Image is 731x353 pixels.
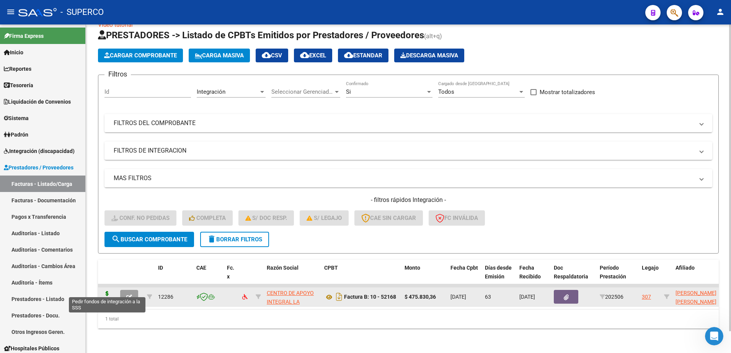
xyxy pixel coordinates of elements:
span: Descarga Masiva [400,52,458,59]
span: Inicio [4,48,23,57]
button: Borrar Filtros [200,232,269,247]
span: Reportes [4,65,31,73]
mat-icon: search [111,234,121,244]
datatable-header-cell: Fecha Cpbt [447,260,482,293]
span: Fc. x [227,265,234,280]
datatable-header-cell: Doc Respaldatoria [551,260,597,293]
span: [DATE] [450,294,466,300]
button: Conf. no pedidas [104,210,176,226]
strong: $ 475.830,36 [405,294,436,300]
datatable-header-cell: Fecha Recibido [516,260,551,293]
span: Período Prestación [600,265,626,280]
span: Sistema [4,114,29,122]
span: (alt+q) [424,33,442,40]
span: Firma Express [4,32,44,40]
span: 12286 [158,294,173,300]
div: Cerrar [134,5,148,18]
mat-panel-title: FILTROS DEL COMPROBANTE [114,119,694,127]
datatable-header-cell: CAE [193,260,224,293]
button: Estandar [338,49,388,62]
span: Conf. no pedidas [111,215,170,221]
span: Hospitales Públicos [4,344,59,353]
div: 1 total [98,309,719,329]
button: Completa [182,210,233,226]
span: Fecha Recibido [519,265,541,280]
button: CSV [256,49,288,62]
span: Tesorería [4,81,33,89]
mat-expansion-panel-header: MAS FILTROS [104,169,712,187]
mat-expansion-panel-header: FILTROS DEL COMPROBANTE [104,114,712,132]
button: Carga Masiva [189,49,250,62]
button: Selector de emoji [12,251,18,257]
span: CSV [262,52,282,59]
p: El equipo también puede ayudar [37,9,117,21]
span: Afiliado [676,265,695,271]
datatable-header-cell: ID [155,260,193,293]
button: EXCEL [294,49,332,62]
datatable-header-cell: Razón Social [264,260,321,293]
img: Profile image for Fin [22,6,34,18]
h3: Filtros [104,69,131,80]
span: Días desde Emisión [485,265,512,280]
span: [PERSON_NAME] [PERSON_NAME] 20575884785 [676,290,716,314]
span: 63 [485,294,491,300]
datatable-header-cell: CPBT [321,260,401,293]
div: Buenos dias, el [DATE] [PERSON_NAME] se dio cuenta que la fc que esta en el id 12286 del centro l... [34,60,141,158]
span: Seleccionar Gerenciador [271,88,333,95]
span: Razón Social [267,265,299,271]
span: Buscar Comprobante [111,236,187,243]
span: Mostrar totalizadores [540,88,595,97]
datatable-header-cell: Monto [401,260,447,293]
mat-expansion-panel-header: FILTROS DE INTEGRACION [104,142,712,160]
span: CAE [196,265,206,271]
span: Padrón [4,130,28,139]
span: [DATE] [519,294,535,300]
span: S/ legajo [307,215,342,221]
span: Integración [197,88,225,95]
span: Todos [438,88,454,95]
span: CENTRO DE APOYO INTEGRAL LA HUELLA SRL [267,290,314,314]
button: go back [5,5,20,19]
span: Monto [405,265,420,271]
span: Liquidación de Convenios [4,98,71,106]
datatable-header-cell: Período Prestación [597,260,639,293]
span: Si [346,88,351,95]
span: CPBT [324,265,338,271]
button: Selector de gif [24,251,30,257]
iframe: Intercom live chat [705,327,723,345]
span: PRESTADORES -> Listado de CPBTs Emitidos por Prestadores / Proveedores [98,30,424,41]
a: Video tutorial [98,21,133,28]
span: Fecha Cpbt [450,265,478,271]
mat-icon: cloud_download [262,50,271,60]
button: Descarga Masiva [394,49,464,62]
span: Prestadores / Proveedores [4,163,73,172]
span: Completa [189,215,226,221]
button: Inicio [120,5,134,19]
span: S/ Doc Resp. [245,215,287,221]
span: Doc Respaldatoria [554,265,588,280]
mat-icon: person [716,7,725,16]
div: 307 [642,293,651,301]
h1: Fin [37,3,46,9]
datatable-header-cell: Legajo [639,260,661,293]
span: Carga Masiva [195,52,244,59]
mat-icon: cloud_download [300,50,309,60]
mat-icon: cloud_download [344,50,353,60]
span: Integración (discapacidad) [4,147,75,155]
strong: Factura B: 10 - 52168 [344,294,396,300]
button: Adjuntar un archivo [36,251,42,257]
div: Buenos dias, el [DATE] [PERSON_NAME] se dio cuenta que la fc que esta en el id 12286 del centro l... [28,55,147,162]
button: Cargar Comprobante [98,49,183,62]
mat-panel-title: MAS FILTROS [114,174,694,182]
button: Start recording [49,251,55,257]
button: Enviar un mensaje… [131,247,144,260]
span: Borrar Filtros [207,236,262,243]
button: S/ legajo [300,210,349,226]
span: - SUPERCO [60,4,104,21]
h4: - filtros rápidos Integración - [104,196,712,204]
i: Descargar documento [334,291,344,303]
span: CAE SIN CARGAR [361,215,416,221]
button: FC Inválida [429,210,485,226]
button: CAE SIN CARGAR [354,210,423,226]
span: 202506 [600,294,623,300]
